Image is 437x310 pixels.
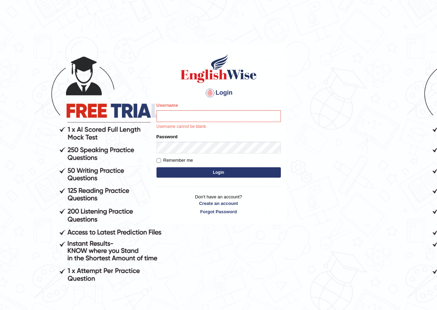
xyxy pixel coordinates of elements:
p: Don't have an account? [156,194,281,215]
button: Login [156,167,281,178]
h4: Login [156,87,281,98]
p: Username cannot be blank. [156,124,281,130]
label: Password [156,133,178,140]
label: Remember me [156,157,193,164]
a: Forgot Password [156,208,281,215]
label: Username [156,102,178,109]
input: Remember me [156,158,161,163]
a: Create an account [156,200,281,207]
img: Logo of English Wise sign in for intelligent practice with AI [179,53,258,84]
